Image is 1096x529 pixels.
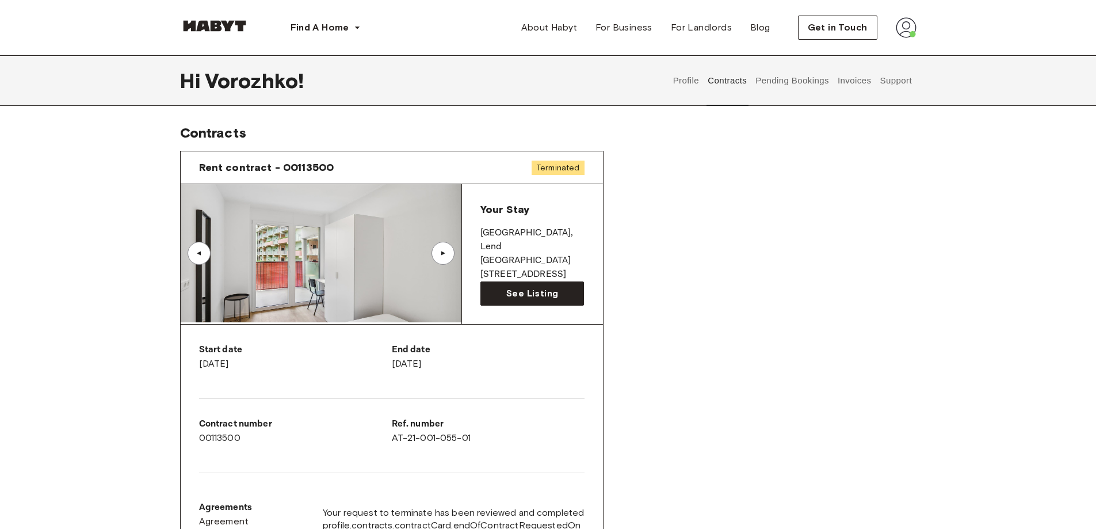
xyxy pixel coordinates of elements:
button: Support [879,55,914,106]
button: Contracts [707,55,749,106]
p: [GEOGRAPHIC_DATA] , Lend [480,226,585,254]
span: Blog [750,21,770,35]
div: 00113500 [199,417,392,445]
img: Habyt [180,20,249,32]
span: Get in Touch [808,21,868,35]
a: For Landlords [662,16,741,39]
span: Your request to terminate has been reviewed and completed [323,507,585,519]
span: About Habyt [521,21,577,35]
span: Find A Home [291,21,349,35]
a: About Habyt [512,16,586,39]
a: For Business [586,16,662,39]
div: AT-21-001-055-01 [392,417,585,445]
button: Find A Home [281,16,370,39]
p: Ref. number [392,417,585,431]
span: Agreement [199,515,249,528]
button: Profile [671,55,701,106]
p: [GEOGRAPHIC_DATA][STREET_ADDRESS] [480,254,585,281]
button: Get in Touch [798,16,877,40]
p: Start date [199,343,392,357]
a: Blog [741,16,780,39]
span: Rent contract - 00113500 [199,161,334,174]
div: [DATE] [392,343,585,371]
span: For Business [595,21,652,35]
span: Hi [180,68,205,93]
div: ▲ [193,250,205,257]
span: See Listing [506,287,558,300]
span: Terminated [532,161,585,175]
p: End date [392,343,585,357]
img: avatar [896,17,916,38]
div: ▲ [437,250,449,257]
p: Agreements [199,501,253,515]
span: Vorozhko ! [205,68,304,93]
img: Image of the room [181,184,461,322]
a: Agreement [199,515,253,528]
span: For Landlords [671,21,732,35]
button: Pending Bookings [754,55,831,106]
span: Your Stay [480,203,529,216]
button: Invoices [836,55,872,106]
a: See Listing [480,281,585,306]
div: [DATE] [199,343,392,371]
div: user profile tabs [669,55,916,106]
p: Contract number [199,417,392,431]
span: Contracts [180,124,246,141]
